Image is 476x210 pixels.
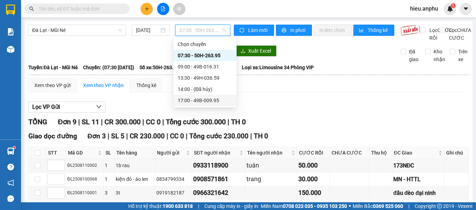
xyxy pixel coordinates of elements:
span: Tổng cước 230.000 [189,132,249,140]
span: Miền Nam [261,202,347,210]
div: Thống kê [136,81,156,89]
button: plus [141,3,153,15]
span: | [126,132,128,140]
strong: 0708 023 035 - 0935 103 250 [283,203,347,209]
div: trang [246,174,296,184]
div: ĐL2508110001 [67,190,102,196]
th: SL [104,147,115,159]
span: | [227,118,229,126]
img: warehouse-icon [7,147,14,155]
button: bar-chartThống kê [353,25,394,36]
input: Tìm tên, số ĐT hoặc mã đơn [39,5,121,13]
sup: 1 [451,3,456,8]
span: down [59,180,63,184]
span: | [408,202,409,210]
span: Decrease Value [57,179,64,184]
div: 0908571861 [193,174,244,184]
div: Chọn chuyến [174,39,237,50]
img: icon-new-feature [447,6,453,12]
div: đầu đèo đại ninh [393,189,443,197]
div: kiện đỏ - áo len [116,175,154,183]
span: Đà Lạt - Mũi Né [32,25,122,35]
div: 0919182187 [156,189,191,197]
img: logo-vxr [6,5,15,15]
button: caret-down [460,3,472,15]
span: Increase Value [57,188,64,193]
div: tuân [246,160,296,170]
span: Trên xe [455,48,470,63]
button: Lọc VP Gửi [28,101,106,113]
div: 17:00 - 49B-009.95 [178,97,232,104]
span: Decrease Value [57,193,64,198]
div: ĐL2508100068 [67,176,102,183]
div: 150.000 [298,188,328,198]
td: 0908571861 [192,172,245,186]
span: Tổng cước 300.000 [166,118,226,126]
span: SL 5 [111,132,124,140]
td: ĐL2508110001 [66,186,104,200]
span: SL 11 [82,118,99,126]
div: 50.000 [298,160,328,170]
span: search [29,6,34,11]
span: Người gửi [157,149,185,157]
span: question-circle [7,164,14,170]
td: ĐL2508110002 [66,159,104,172]
span: caret-down [463,6,469,12]
div: Chọn chuyến [178,40,232,48]
span: Increase Value [57,160,64,165]
span: Miền Bắc [353,202,403,210]
span: | [162,118,164,126]
span: notification [7,179,14,186]
button: aim [173,3,185,15]
span: message [7,195,14,202]
span: aim [177,6,182,11]
span: Tên người nhận [247,149,290,157]
span: printer [281,28,287,33]
strong: 0369 525 060 [373,203,403,209]
span: Decrease Value [57,165,64,171]
span: Xuất Excel [248,47,271,55]
span: ⚪️ [349,205,351,208]
span: down [59,166,63,170]
div: 0933118900 [193,160,244,170]
button: In đơn chọn [314,25,352,36]
div: 14:00 - (Đã hủy) [178,85,232,93]
span: CC 0 [146,118,161,126]
span: Chuyến: (07:30 [DATE]) [83,64,134,71]
span: Cung cấp máy in - giấy in: [204,202,259,210]
span: | [166,132,168,140]
span: Thống kê [368,26,389,34]
span: Loại xe: Limousine 34 Phòng VIP [242,64,314,71]
span: Đã giao [406,48,421,63]
img: warehouse-icon [7,46,14,53]
td: 0966321642 [192,186,245,200]
span: Lọc CHƯA CƯỚC [446,26,472,42]
span: CR 300.000 [104,118,141,126]
span: download [240,48,245,54]
div: Xem theo VP gửi [34,81,70,89]
div: ĐL2508110002 [67,162,102,169]
img: solution-icon [7,28,14,35]
span: | [250,132,252,140]
span: copyright [437,204,442,209]
div: 0834799334 [156,175,191,183]
span: Lọc VP Gửi [32,103,60,111]
span: up [59,175,63,179]
th: CƯỚC RỒI [297,147,330,159]
span: 1 [452,3,454,8]
span: Hỗ trợ kỹ thuật: [128,202,193,210]
span: | [142,118,144,126]
span: | [186,132,188,140]
span: | [198,202,199,210]
th: Ghi chú [444,147,469,159]
th: STT [46,147,66,159]
input: 11/08/2025 [136,26,159,34]
img: 9k= [400,25,420,36]
button: syncLàm mới [234,25,274,36]
span: CC 0 [170,132,184,140]
td: ĐL2508100068 [66,172,104,186]
span: Lọc CƯỚC RỒI [427,26,454,42]
span: down [96,104,102,110]
span: Increase Value [57,174,64,179]
span: | [108,132,109,140]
